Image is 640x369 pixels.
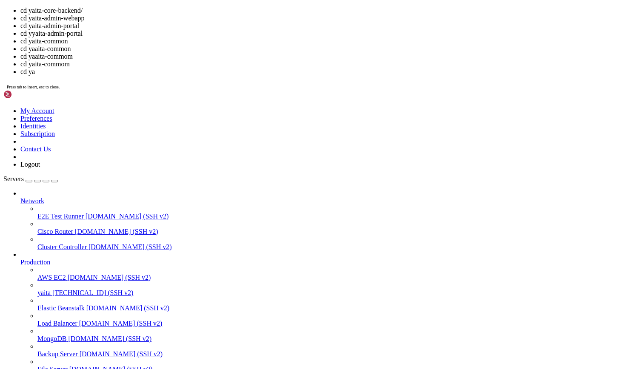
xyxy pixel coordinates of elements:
[37,304,637,312] a: Elastic Beanstalk [DOMAIN_NAME] (SSH v2)
[37,220,637,236] li: Cisco Router [DOMAIN_NAME] (SSH v2)
[37,274,637,281] a: AWS EC2 [DOMAIN_NAME] (SSH v2)
[37,312,637,327] li: Load Balancer [DOMAIN_NAME] (SSH v2)
[82,227,85,234] span: ~
[68,274,151,281] span: [DOMAIN_NAME] (SSH v2)
[37,320,77,327] span: Load Balancer
[3,90,52,99] img: Shellngn
[3,220,65,227] span: yaita-admin-portal
[37,228,637,236] a: Cisco Router [DOMAIN_NAME] (SSH v2)
[37,243,87,250] span: Cluster Controller
[20,14,637,22] li: cd yaita-admin-webapp
[37,289,51,296] span: yaita
[37,320,637,327] a: Load Balancer [DOMAIN_NAME] (SSH v2)
[3,199,529,206] x-row: *** System restart required ***
[20,37,637,45] li: cd yaita-common
[3,170,529,177] x-row: Enable ESM Apps to receive additional future security updates.
[3,206,529,213] x-row: Last login: [DATE] from [TECHNICAL_ID]
[37,335,637,343] a: MongoDB [DOMAIN_NAME] (SSH v2)
[86,213,169,220] span: [DOMAIN_NAME] (SSH v2)
[37,297,637,312] li: Elastic Beanstalk [DOMAIN_NAME] (SSH v2)
[20,190,637,251] li: Network
[37,205,637,220] li: E2E Test Runner [DOMAIN_NAME] (SSH v2)
[75,228,158,235] span: [DOMAIN_NAME] (SSH v2)
[86,304,170,312] span: [DOMAIN_NAME] (SSH v2)
[3,227,529,235] x-row: : $
[3,213,529,220] x-row: : $ ls
[82,235,85,241] span: ~
[20,258,50,266] span: Production
[20,45,637,53] li: cd yaaita-common
[3,235,78,241] span: ubuntu@ip-172-31-91-17
[20,7,637,14] li: cd yaita-core-backend/
[20,22,637,30] li: cd yaita-admin-portal
[3,148,529,155] x-row: 6 updates can be applied immediately.
[71,220,133,227] span: yaita-core-backend
[20,258,637,266] a: Production
[68,335,151,342] span: [DOMAIN_NAME] (SSH v2)
[37,243,637,251] a: Cluster Controller [DOMAIN_NAME] (SSH v2)
[3,32,529,40] x-row: * Support: [URL][DOMAIN_NAME]
[20,197,637,205] a: Network
[52,289,133,296] span: [TECHNICAL_ID] (SSH v2)
[20,60,637,68] li: cd yaita-commom
[3,213,78,220] span: ubuntu@ip-172-31-91-17
[37,327,637,343] li: MongoDB [DOMAIN_NAME] (SSH v2)
[3,235,529,242] x-row: : $ cd y
[3,105,529,112] x-row: compliance features.
[20,130,55,137] a: Subscription
[3,175,24,182] span: Servers
[20,53,637,60] li: cd yaaita-commom
[3,68,529,76] x-row: Usage of /: 41.5% of 28.02GB Users logged in: 1
[20,107,54,114] a: My Account
[20,145,51,153] a: Contact Us
[37,335,66,342] span: MongoDB
[3,47,529,54] x-row: System information as of [DATE]
[37,289,637,297] a: yaita [TECHNICAL_ID] (SSH v2)
[37,213,637,220] a: E2E Test Runner [DOMAIN_NAME] (SSH v2)
[3,25,529,32] x-row: * Management: [URL][DOMAIN_NAME]
[3,76,529,83] x-row: Memory usage: 67% IPv4 address for enX0: [TECHNICAL_ID]
[20,197,44,204] span: Network
[37,228,73,235] span: Cisco Router
[20,161,40,168] a: Logout
[20,68,637,76] li: cd ya
[37,236,637,251] li: Cluster Controller [DOMAIN_NAME] (SSH v2)
[3,83,529,90] x-row: Swap usage: 0%
[140,220,184,227] span: yaita-web-app
[37,281,637,297] li: yaita [TECHNICAL_ID] (SSH v2)
[89,243,172,250] span: [DOMAIN_NAME] (SSH v2)
[79,320,163,327] span: [DOMAIN_NAME] (SSH v2)
[20,122,46,130] a: Identities
[20,30,637,37] li: cd yyaita-admin-portal
[82,213,85,220] span: ~
[3,18,529,25] x-row: * Documentation: [URL][DOMAIN_NAME]
[3,227,78,234] span: ubuntu@ip-172-31-91-17
[111,235,114,242] div: (30, 32)
[3,97,529,105] x-row: * Ubuntu Pro delivers the most comprehensive open source security and
[37,274,66,281] span: AWS EC2
[3,175,58,182] a: Servers
[7,85,60,89] span: Press tab to insert, esc to close.
[3,3,529,11] x-row: Welcome to Ubuntu 24.04.3 LTS (GNU/Linux 6.14.0-1011-aws x86_64)
[20,115,52,122] a: Preferences
[3,61,529,68] x-row: System load: 0.0 Processes: 191
[3,177,529,184] x-row: See [URL][DOMAIN_NAME] or run: sudo pro status
[3,119,529,126] x-row: [URL][DOMAIN_NAME]
[37,266,637,281] li: AWS EC2 [DOMAIN_NAME] (SSH v2)
[3,133,529,141] x-row: Expanded Security Maintenance for Applications is not enabled.
[3,155,529,162] x-row: To see these additional updates run: apt list --upgradable
[37,350,78,358] span: Backup Server
[37,350,637,358] a: Backup Server [DOMAIN_NAME] (SSH v2)
[80,350,163,358] span: [DOMAIN_NAME] (SSH v2)
[37,213,84,220] span: E2E Test Runner
[37,343,637,358] li: Backup Server [DOMAIN_NAME] (SSH v2)
[37,304,85,312] span: Elastic Beanstalk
